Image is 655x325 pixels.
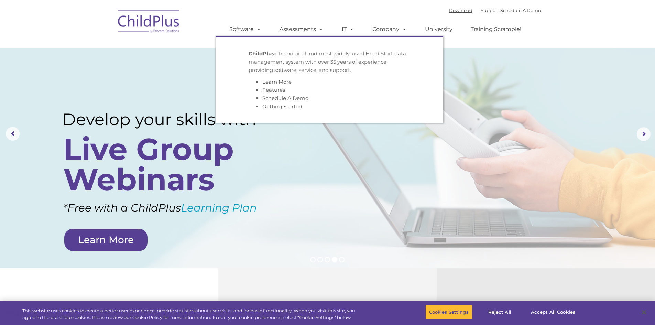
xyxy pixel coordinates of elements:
div: This website uses cookies to create a better user experience, provide statistics about user visit... [22,307,360,321]
a: Support [481,8,499,13]
button: Reject All [478,305,521,319]
button: Close [636,305,652,320]
a: Schedule A Demo [262,95,308,101]
a: Company [365,22,414,36]
span: Last name [96,45,117,51]
font: | [449,8,541,13]
rs-layer: *Free with a ChildPlus [63,198,295,218]
button: Accept All Cookies [527,305,579,319]
a: Getting Started [262,103,302,110]
a: Learn More [64,229,148,251]
a: Training Scramble!! [464,22,530,36]
span: Phone number [96,74,125,79]
a: Features [262,87,285,93]
a: Software [222,22,268,36]
rs-layer: Live Group Webinars [63,134,276,195]
strong: ChildPlus: [249,50,276,57]
a: IT [335,22,361,36]
a: Learning Plan [181,201,257,214]
img: ChildPlus by Procare Solutions [114,6,183,40]
a: Schedule A Demo [500,8,541,13]
a: University [418,22,459,36]
button: Cookies Settings [425,305,472,319]
rs-layer: Develop your skills with [62,110,279,129]
p: The original and most widely-used Head Start data management system with over 35 years of experie... [249,50,410,74]
a: Assessments [273,22,330,36]
a: Learn More [262,78,292,85]
a: Download [449,8,472,13]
